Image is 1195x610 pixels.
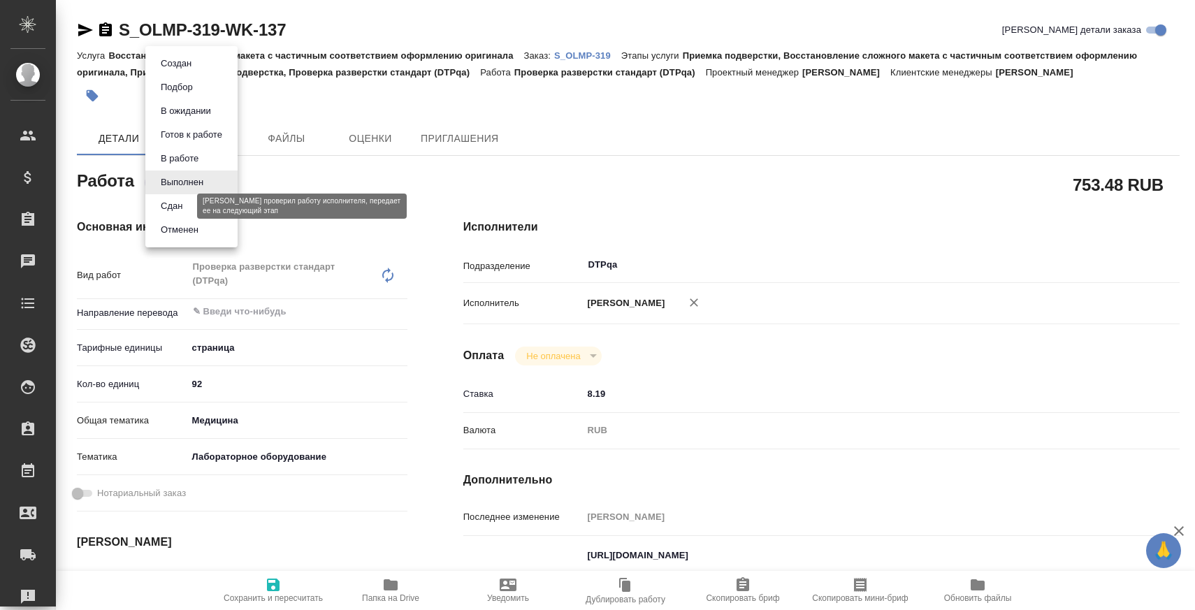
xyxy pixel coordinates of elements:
button: Подбор [157,80,197,95]
button: В ожидании [157,103,215,119]
button: Выполнен [157,175,208,190]
button: Сдан [157,198,187,214]
button: Готов к работе [157,127,226,143]
button: Создан [157,56,196,71]
button: В работе [157,151,203,166]
button: Отменен [157,222,203,238]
